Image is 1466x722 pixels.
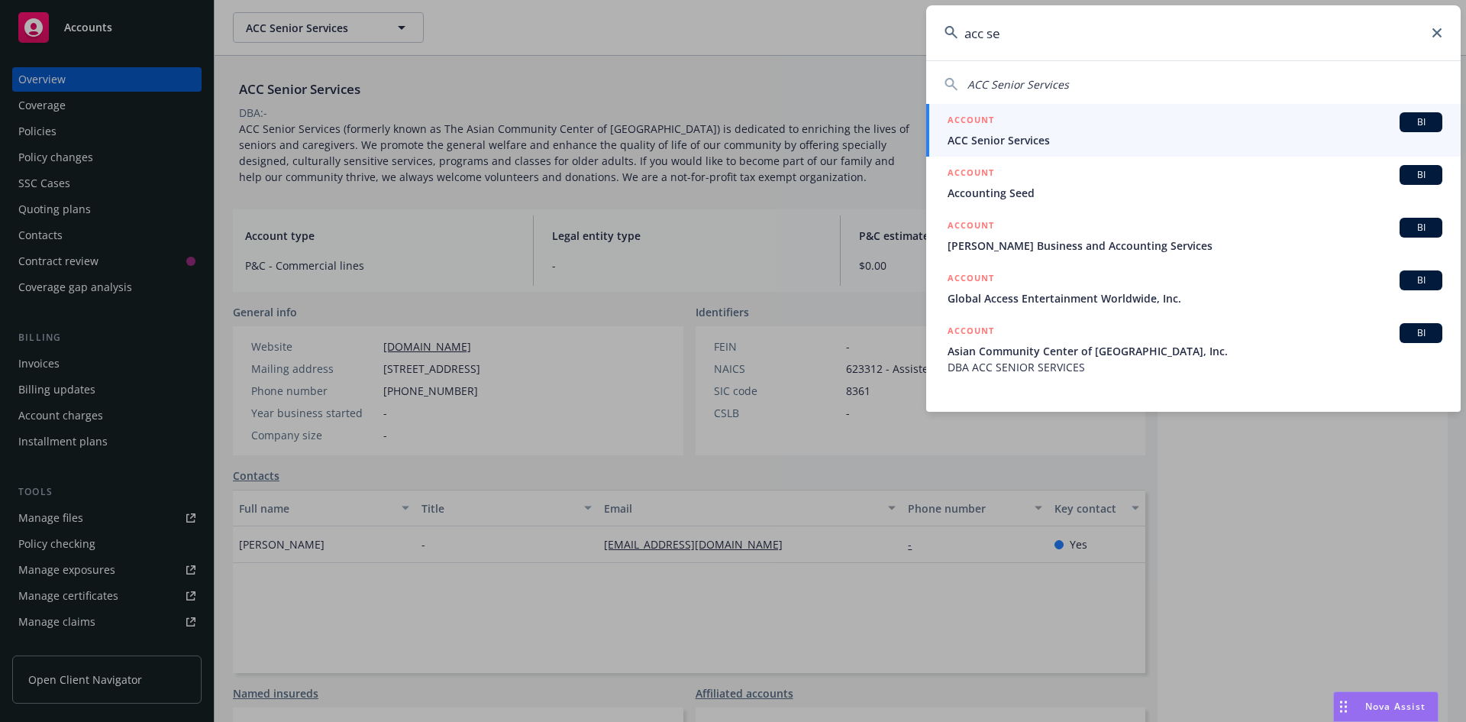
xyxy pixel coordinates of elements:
span: [PERSON_NAME] Business and Accounting Services [948,238,1442,254]
span: Accounting Seed [948,185,1442,201]
span: BI [1406,326,1436,340]
span: BI [1406,274,1436,287]
a: ACCOUNTBIACC Senior Services [926,104,1461,157]
h5: ACCOUNT [948,112,994,131]
a: ACCOUNTBIGlobal Access Entertainment Worldwide, Inc. [926,262,1461,315]
a: ACCOUNTBIAsian Community Center of [GEOGRAPHIC_DATA], Inc.DBA ACC SENIOR SERVICES [926,315,1461,384]
span: BI [1406,221,1436,235]
input: Search... [926,5,1461,60]
span: Nova Assist [1365,700,1426,713]
span: BI [1406,168,1436,182]
span: BI [1406,115,1436,129]
span: Global Access Entertainment Worldwide, Inc. [948,290,1442,306]
a: ACCOUNTBIAccounting Seed [926,157,1461,209]
div: Drag to move [1334,692,1353,721]
span: ACC Senior Services [967,77,1069,92]
span: DBA ACC SENIOR SERVICES [948,359,1442,375]
h5: ACCOUNT [948,323,994,342]
h5: ACCOUNT [948,270,994,289]
button: Nova Assist [1333,691,1439,722]
h5: ACCOUNT [948,165,994,183]
h5: ACCOUNT [948,218,994,236]
span: Asian Community Center of [GEOGRAPHIC_DATA], Inc. [948,343,1442,359]
a: ACCOUNTBI[PERSON_NAME] Business and Accounting Services [926,209,1461,262]
span: ACC Senior Services [948,132,1442,148]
